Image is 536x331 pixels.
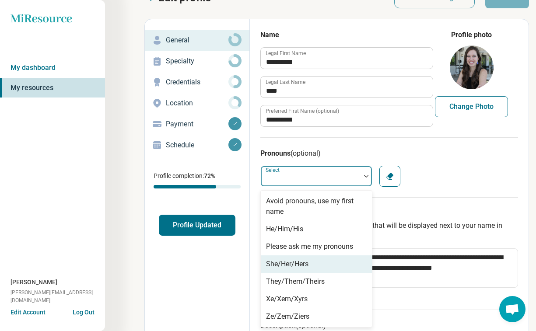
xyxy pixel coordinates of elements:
[73,308,95,315] button: Log Out
[260,291,518,299] p: 153/ 154 characters [PERSON_NAME]
[266,294,308,304] div: Xe/Xem/Xyrs
[260,321,518,331] h3: Description
[260,220,518,241] p: A short introduction to your practice that will be displayed next to your name in search results.
[166,77,228,87] p: Credentials
[145,135,249,156] a: Schedule
[266,80,305,85] label: Legal Last Name
[166,98,228,108] p: Location
[145,114,249,135] a: Payment
[204,172,215,179] span: 72 %
[145,93,249,114] a: Location
[145,166,249,194] div: Profile completion:
[145,72,249,93] a: Credentials
[260,148,518,159] h3: Pronouns
[266,196,367,217] div: Avoid pronouns, use my first name
[499,296,525,322] a: Open chat
[260,30,432,40] h3: Name
[159,215,235,236] button: Profile Updated
[166,56,228,66] p: Specialty
[451,30,492,40] legend: Profile photo
[166,35,228,45] p: General
[11,278,57,287] span: [PERSON_NAME]
[450,45,494,89] img: avatar image
[11,308,46,317] button: Edit Account
[266,224,303,234] div: He/Him/His
[266,311,309,322] div: Ze/Zem/Ziers
[145,30,249,51] a: General
[266,51,306,56] label: Legal First Name
[166,140,228,150] p: Schedule
[145,51,249,72] a: Specialty
[260,208,518,219] h3: Tagline
[11,289,105,304] span: [PERSON_NAME][EMAIL_ADDRESS][DOMAIN_NAME]
[291,149,321,157] span: (optional)
[266,276,325,287] div: They/Them/Theirs
[435,96,508,117] button: Change Photo
[154,185,241,188] div: Profile completion
[266,108,339,114] label: Preferred First Name (optional)
[266,241,353,252] div: Please ask me my pronouns
[266,167,281,173] label: Select
[266,259,308,269] div: She/Her/Hers
[166,119,228,129] p: Payment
